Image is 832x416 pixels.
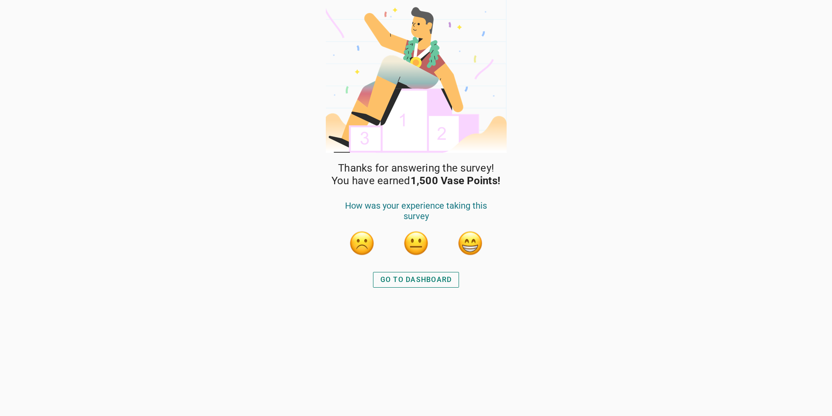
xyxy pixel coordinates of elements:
button: GO TO DASHBOARD [373,272,459,288]
span: You have earned [331,175,501,187]
div: GO TO DASHBOARD [380,275,452,285]
span: Thanks for answering the survey! [338,162,494,175]
strong: 1,500 Vase Points! [411,175,501,187]
div: How was your experience taking this survey [335,200,497,230]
